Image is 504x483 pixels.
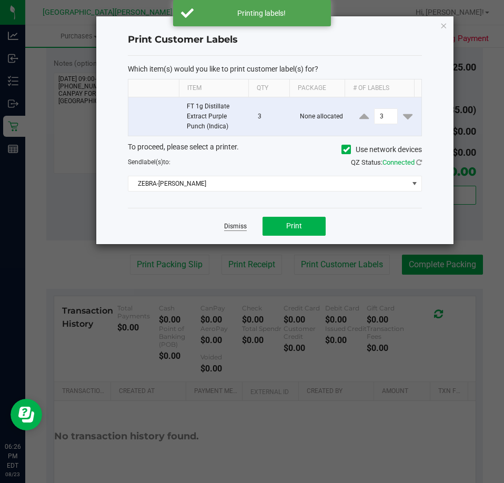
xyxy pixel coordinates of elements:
[289,79,345,97] th: Package
[382,158,415,166] span: Connected
[128,64,422,74] p: Which item(s) would you like to print customer label(s) for?
[199,8,323,18] div: Printing labels!
[294,97,350,136] td: None allocated
[128,176,408,191] span: ZEBRA-[PERSON_NAME]
[263,217,326,236] button: Print
[179,79,248,97] th: Item
[11,399,42,430] iframe: Resource center
[128,158,170,166] span: Send to:
[351,158,422,166] span: QZ Status:
[180,97,251,136] td: FT 1g Distillate Extract Purple Punch (Indica)
[345,79,414,97] th: # of labels
[128,33,422,47] h4: Print Customer Labels
[142,158,163,166] span: label(s)
[341,144,422,155] label: Use network devices
[120,142,430,157] div: To proceed, please select a printer.
[286,222,302,230] span: Print
[251,97,294,136] td: 3
[224,222,247,231] a: Dismiss
[248,79,289,97] th: Qty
